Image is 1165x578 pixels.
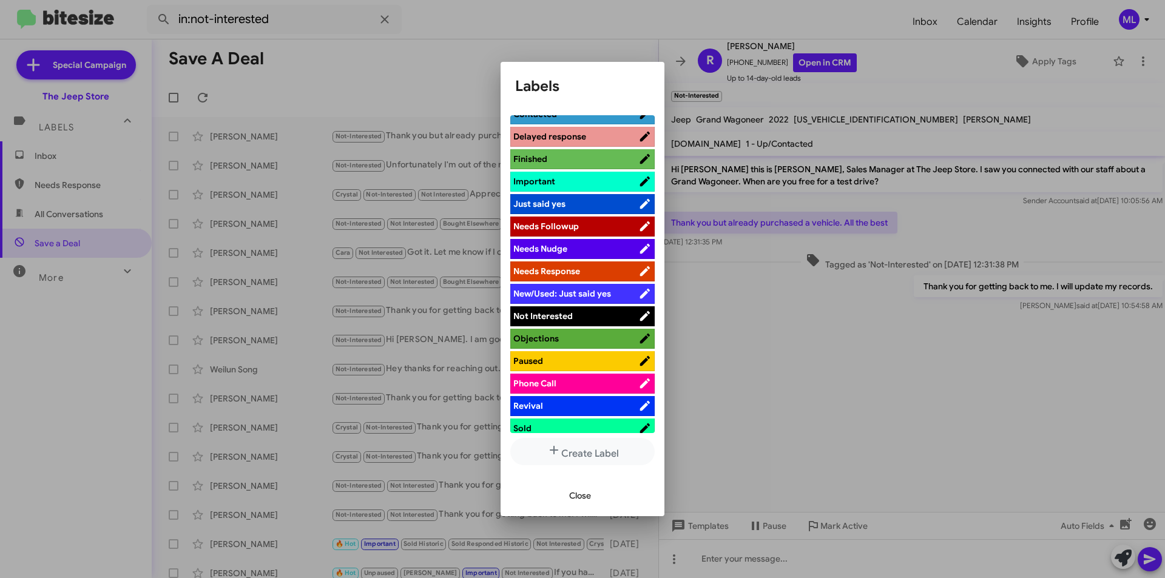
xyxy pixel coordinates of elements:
h1: Labels [515,76,650,96]
span: Paused [513,355,543,366]
span: Sold [513,423,532,434]
span: Finished [513,153,547,164]
span: Needs Nudge [513,243,567,254]
span: New/Used: Just said yes [513,288,611,299]
button: Close [559,485,601,506]
span: Not Interested [513,311,573,321]
span: Delayed response [513,131,586,142]
span: Contacted [513,109,557,119]
span: Just said yes [513,198,566,209]
span: Phone Call [513,378,556,389]
span: Objections [513,333,559,344]
span: Revival [513,400,543,411]
span: Needs Followup [513,221,579,232]
button: Create Label [510,438,655,465]
span: Close [569,485,591,506]
span: Needs Response [513,266,580,277]
span: Important [513,176,555,187]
